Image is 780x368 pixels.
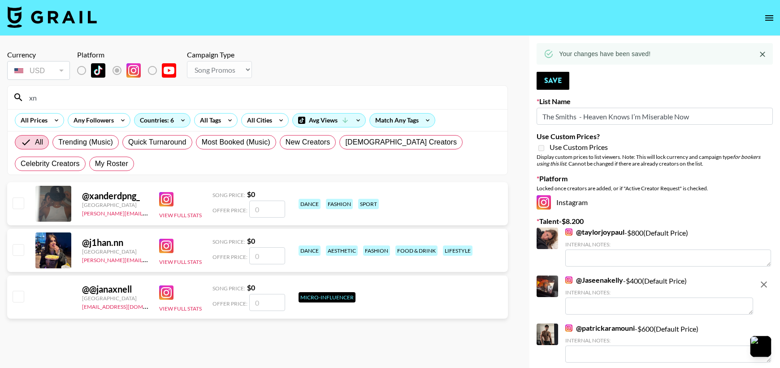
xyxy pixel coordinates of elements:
[565,241,771,248] div: Internal Notes:
[82,302,172,310] a: [EMAIL_ADDRESS][DOMAIN_NAME]
[82,284,148,295] div: @ @janaxnell
[202,137,270,148] span: Most Booked (Music)
[565,324,635,333] a: @patrickaramouni
[77,50,183,59] div: Platform
[58,137,113,148] span: Trending (Music)
[7,50,70,59] div: Currency
[91,63,105,78] img: TikTok
[299,292,355,302] div: Micro-Influencer
[565,228,624,237] a: @taylorjoypaul
[565,324,572,332] img: Instagram
[82,237,148,248] div: @ j1han.nn
[565,337,771,344] div: Internal Notes:
[559,46,650,62] div: Your changes have been saved!
[358,199,379,209] div: sport
[299,245,321,256] div: dance
[395,245,438,256] div: food & drink
[345,137,457,148] span: [DEMOGRAPHIC_DATA] Creators
[537,72,569,90] button: Save
[159,305,202,312] button: View Full Stats
[537,217,773,226] label: Talent - $ 8.200
[537,97,773,106] label: List Name
[756,48,769,61] button: Close
[82,248,148,255] div: [GEOGRAPHIC_DATA]
[159,239,173,253] img: Instagram
[537,153,760,167] em: for bookers using this list
[537,174,773,183] label: Platform
[565,228,572,236] img: Instagram
[15,114,49,127] div: All Prices
[159,258,202,265] button: View Full Stats
[134,114,190,127] div: Countries: 6
[249,247,285,264] input: 0
[82,208,300,217] a: [PERSON_NAME][EMAIL_ADDRESS][PERSON_NAME][PERSON_NAME][DOMAIN_NAME]
[247,237,255,245] strong: $ 0
[443,245,472,256] div: lifestyle
[326,199,353,209] div: fashion
[755,276,773,294] button: remove
[537,132,773,141] label: Use Custom Prices?
[9,63,68,79] div: USD
[24,90,502,105] input: Search by User Name
[565,276,753,315] div: - $ 400 (Default Price)
[159,285,173,300] img: Instagram
[212,254,247,260] span: Offer Price:
[21,158,80,169] span: Celebrity Creators
[95,158,128,169] span: My Roster
[565,276,623,285] a: @Jaseenakelly
[299,199,321,209] div: dance
[212,300,247,307] span: Offer Price:
[187,50,252,59] div: Campaign Type
[35,137,43,148] span: All
[77,61,183,80] div: List locked to Instagram.
[82,295,148,302] div: [GEOGRAPHIC_DATA]
[68,114,116,127] div: Any Followers
[128,137,186,148] span: Quick Turnaround
[565,228,771,267] div: - $ 800 (Default Price)
[363,245,390,256] div: fashion
[537,153,773,167] div: Display custom prices to list viewers. Note: This will lock currency and campaign type . Cannot b...
[82,202,148,208] div: [GEOGRAPHIC_DATA]
[212,285,245,292] span: Song Price:
[159,212,202,219] button: View Full Stats
[565,289,753,296] div: Internal Notes:
[760,9,778,27] button: open drawer
[249,201,285,218] input: 0
[212,192,245,198] span: Song Price:
[286,137,330,148] span: New Creators
[162,63,176,78] img: YouTube
[212,238,245,245] span: Song Price:
[247,190,255,198] strong: $ 0
[537,195,773,210] div: Instagram
[212,207,247,214] span: Offer Price:
[537,195,551,210] img: Instagram
[7,59,70,82] div: Remove selected talent to change your currency
[242,114,274,127] div: All Cities
[326,245,358,256] div: aesthetic
[126,63,141,78] img: Instagram
[537,185,773,192] div: Locked once creators are added, or if "Active Creator Request" is checked.
[7,6,97,28] img: Grail Talent
[293,114,365,127] div: Avg Views
[565,324,771,363] div: - $ 600 (Default Price)
[82,190,148,202] div: @ xanderdpng_
[159,192,173,206] img: Instagram
[195,114,223,127] div: All Tags
[82,255,257,263] a: [PERSON_NAME][EMAIL_ADDRESS][PERSON_NAME][DOMAIN_NAME]
[370,114,435,127] div: Match Any Tags
[249,294,285,311] input: 0
[550,143,608,152] span: Use Custom Prices
[565,276,572,284] img: Instagram
[247,283,255,292] strong: $ 0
